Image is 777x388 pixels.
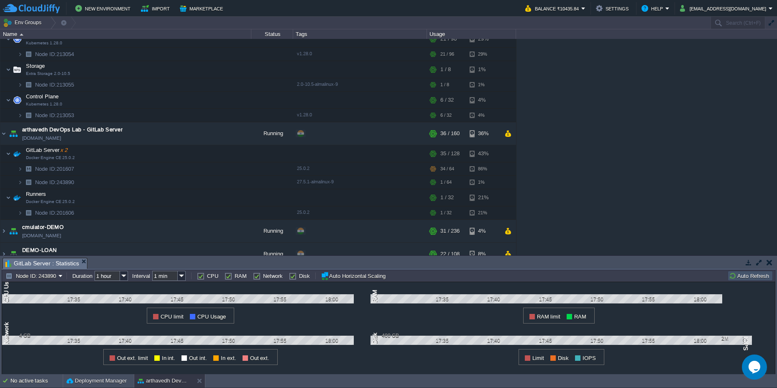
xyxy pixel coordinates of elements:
div: 6 / 32 [440,109,452,122]
img: AMDAwAAAACH5BAEAAAAALAAAAAABAAEAAAICRAEAOw== [18,176,23,189]
div: 17:40 [483,296,504,302]
div: 400 GB [372,333,399,339]
div: Network [2,321,12,345]
span: v1.28.0 [297,51,312,56]
img: AMDAwAAAACH5BAEAAAAALAAAAAABAAEAAAICRAEAOw== [11,31,23,47]
div: 21% [470,189,497,206]
div: Running [251,243,293,265]
label: Disk [299,273,310,279]
div: 36% [470,122,497,145]
span: x 2 [59,147,68,153]
div: Usage [427,29,516,39]
a: Node ID:213055 [34,81,75,88]
img: AMDAwAAAACH5BAEAAAAALAAAAAABAAEAAAICRAEAOw== [8,243,19,265]
img: AMDAwAAAACH5BAEAAAAALAAAAAABAAEAAAICRAEAOw== [23,206,34,219]
div: 4% [470,92,497,108]
span: Control Plane [25,93,60,100]
div: CPU Usage [2,271,12,303]
img: AMDAwAAAACH5BAEAAAAALAAAAAABAAEAAAICRAEAOw== [11,92,23,108]
img: AMDAwAAAACH5BAEAAAAALAAAAAABAAEAAAICRAEAOw== [6,31,11,47]
span: Extra Storage 2.0-10.5 [26,71,70,76]
span: 25.0.2 [297,166,309,171]
button: Auto Refresh [729,272,772,280]
img: AMDAwAAAACH5BAEAAAAALAAAAAABAAEAAAICRAEAOw== [11,61,23,78]
div: 17:45 [535,296,556,302]
img: AMDAwAAAACH5BAEAAAAALAAAAAABAAEAAAICRAEAOw== [23,162,34,175]
a: DEMO-LOAN [22,246,57,254]
span: RAM limit [537,313,561,320]
div: 17:55 [270,338,291,344]
div: 1% [470,176,497,189]
span: Node ID: [35,51,56,57]
span: cmulator-DEMO [22,223,64,231]
div: 21 / 96 [440,31,457,47]
a: arthavedh DevOps Lab - GitLab Server [22,126,123,134]
div: 17:40 [115,338,136,344]
a: Node ID:201607 [34,165,75,172]
a: Node ID:213054 [34,51,75,58]
div: 1 / 8 [440,61,451,78]
span: 27.5.1-almalinux-9 [297,179,334,184]
div: 17:55 [638,296,659,302]
img: AMDAwAAAACH5BAEAAAAALAAAAAABAAEAAAICRAEAOw== [20,33,23,36]
img: AMDAwAAAACH5BAEAAAAALAAAAAABAAEAAAICRAEAOw== [18,109,23,122]
img: AMDAwAAAACH5BAEAAAAALAAAAAABAAEAAAICRAEAOw== [8,122,19,145]
span: CPU Usage [197,313,226,320]
a: [DOMAIN_NAME] [22,134,61,142]
span: Out ext. limit [117,355,148,361]
a: GitLab Serverx 2Docker Engine CE 25.0.2 [25,147,69,153]
button: Help [642,3,665,13]
button: Balance ₹10435.84 [525,3,581,13]
img: AMDAwAAAACH5BAEAAAAALAAAAAABAAEAAAICRAEAOw== [23,78,34,91]
div: 17:50 [587,296,608,302]
span: Out int. [189,355,207,361]
div: 17:55 [270,296,291,302]
button: Auto Horizontal Scaling [321,272,388,280]
span: Kubernetes 1.28.0 [26,41,62,46]
div: No active tasks [10,374,63,388]
div: 1 / 32 [440,206,452,219]
label: RAM [235,273,247,279]
div: 21% [470,206,497,219]
label: Interval [132,273,150,279]
img: AMDAwAAAACH5BAEAAAAALAAAAAABAAEAAAICRAEAOw== [23,109,34,122]
div: 4 GB [3,333,31,339]
button: Import [141,3,172,13]
div: 17:50 [587,338,608,344]
div: Tags [294,29,427,39]
div: 4% [470,109,497,122]
div: 18:00 [690,338,711,344]
div: 36 / 160 [440,122,460,145]
div: 18:00 [321,296,342,302]
div: 17:35 [432,296,452,302]
div: 18:00 [321,338,342,344]
div: RAM [371,289,381,303]
span: Limit [532,355,544,361]
button: Node ID: 243890 [5,272,59,280]
a: StorageExtra Storage 2.0-10.5 [25,63,46,69]
div: 2M [721,336,749,342]
div: 6 / 32 [440,92,454,108]
span: v1.28.0 [297,112,312,117]
div: 29% [470,31,497,47]
span: 201607 [34,165,75,172]
button: Env Groups [3,17,44,28]
span: In int. [162,355,176,361]
div: 17:50 [218,338,239,344]
button: arthavedh DevOps Lab - GitLab Server [138,377,190,385]
span: GitLab Server [25,146,69,154]
div: 17:50 [218,296,239,302]
span: Disk [558,355,569,361]
span: IOPS [583,355,596,361]
span: 213055 [34,81,75,88]
span: 201606 [34,209,75,216]
span: Node ID: [35,166,56,172]
div: 17:55 [638,338,659,344]
span: In ext. [221,355,236,361]
img: AMDAwAAAACH5BAEAAAAALAAAAAABAAEAAAICRAEAOw== [23,48,34,61]
label: CPU [207,273,218,279]
div: 4% [470,220,497,242]
img: AMDAwAAAACH5BAEAAAAALAAAAAABAAEAAAICRAEAOw== [11,145,23,162]
div: 17:45 [166,338,187,344]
